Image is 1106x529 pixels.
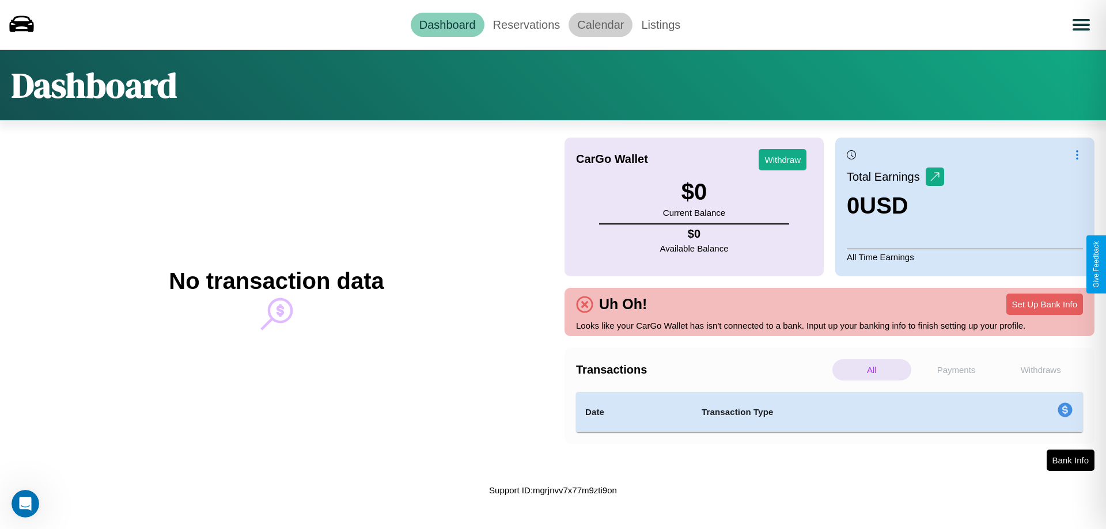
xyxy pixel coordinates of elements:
p: Current Balance [663,205,725,220]
p: Looks like your CarGo Wallet has isn't connected to a bank. Input up your banking info to finish ... [576,318,1083,333]
a: Reservations [484,13,569,37]
button: Withdraw [759,149,806,170]
h3: $ 0 [663,179,725,205]
p: Payments [917,359,996,380]
p: Total Earnings [847,166,926,187]
iframe: Intercom live chat [12,490,39,517]
h4: $ 0 [660,227,729,241]
h4: Transaction Type [702,405,963,419]
p: Available Balance [660,241,729,256]
button: Open menu [1065,9,1097,41]
p: All [832,359,911,380]
p: Withdraws [1001,359,1080,380]
p: Support ID: mgrjnvv7x77m9zti9on [489,482,617,498]
p: All Time Earnings [847,249,1083,265]
table: simple table [576,392,1083,432]
h3: 0 USD [847,193,944,219]
h2: No transaction data [169,268,384,294]
h4: Uh Oh! [593,296,653,313]
button: Bank Info [1047,450,1094,471]
div: Give Feedback [1092,241,1100,288]
a: Listings [632,13,689,37]
h4: Date [585,405,683,419]
h1: Dashboard [12,62,177,109]
a: Calendar [569,13,632,37]
button: Set Up Bank Info [1006,294,1083,315]
h4: Transactions [576,363,829,376]
h4: CarGo Wallet [576,153,648,166]
a: Dashboard [411,13,484,37]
